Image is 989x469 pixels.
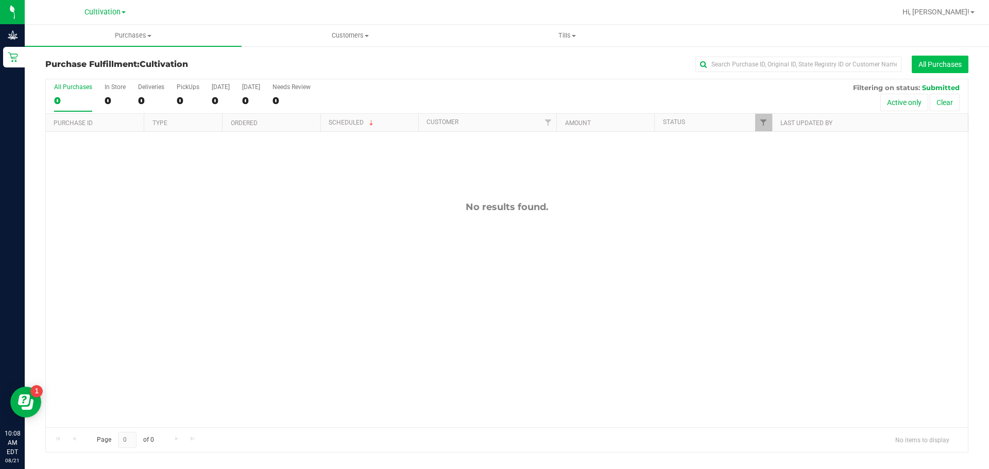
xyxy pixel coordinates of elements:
div: 0 [138,95,164,107]
a: Tills [458,25,675,46]
div: All Purchases [54,83,92,91]
div: In Store [105,83,126,91]
div: PickUps [177,83,199,91]
span: No items to display [887,432,958,447]
a: Status [663,118,685,126]
p: 10:08 AM EDT [5,429,20,457]
a: Type [152,119,167,127]
span: Tills [459,31,675,40]
span: Submitted [922,83,960,92]
div: 0 [177,95,199,107]
inline-svg: Grow [8,30,18,40]
a: Scheduled [329,119,376,126]
div: [DATE] [212,83,230,91]
span: Cultivation [140,59,188,69]
inline-svg: Retail [8,52,18,62]
button: Active only [880,94,928,111]
div: 0 [212,95,230,107]
div: 0 [54,95,92,107]
h3: Purchase Fulfillment: [45,60,353,69]
a: Purchases [25,25,242,46]
a: Ordered [231,119,258,127]
iframe: Resource center unread badge [30,385,43,397]
div: [DATE] [242,83,260,91]
a: Filter [755,114,772,131]
p: 08/21 [5,457,20,464]
button: All Purchases [912,56,968,73]
span: Page of 0 [88,432,162,448]
a: Customers [242,25,458,46]
div: No results found. [46,201,968,213]
div: 0 [242,95,260,107]
span: Purchases [25,31,242,40]
button: Clear [930,94,960,111]
a: Customer [427,118,458,126]
iframe: Resource center [10,387,41,418]
div: Needs Review [272,83,311,91]
a: Purchase ID [54,119,93,127]
div: 0 [105,95,126,107]
a: Last Updated By [780,119,832,127]
span: Customers [242,31,458,40]
a: Filter [539,114,556,131]
span: Cultivation [84,8,121,16]
span: Filtering on status: [853,83,920,92]
div: 0 [272,95,311,107]
a: Amount [565,119,591,127]
input: Search Purchase ID, Original ID, State Registry ID or Customer Name... [695,57,901,72]
span: Hi, [PERSON_NAME]! [902,8,969,16]
div: Deliveries [138,83,164,91]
